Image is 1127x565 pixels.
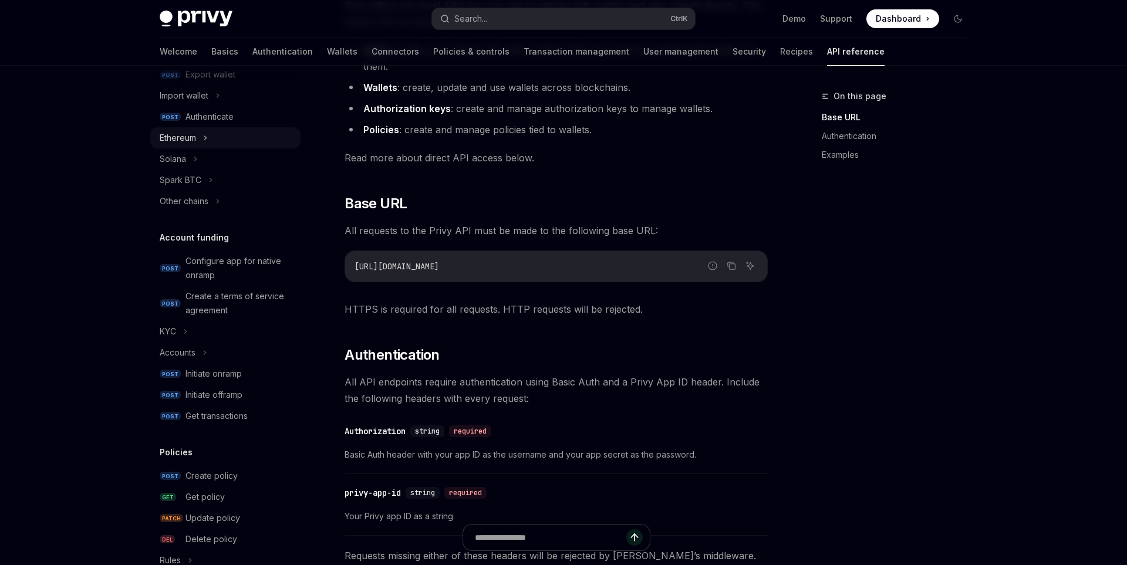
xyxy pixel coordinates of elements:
span: POST [160,264,181,273]
a: POSTGet transactions [150,405,301,427]
div: Update policy [185,511,240,525]
a: Welcome [160,38,197,66]
a: POSTAuthenticate [150,106,301,127]
span: HTTPS is required for all requests. HTTP requests will be rejected. [345,301,768,317]
span: GET [160,493,176,502]
h5: Policies [160,445,193,459]
a: Security [733,38,766,66]
span: Authentication [345,346,440,364]
a: Authentication [252,38,313,66]
a: API reference [827,38,885,66]
h5: Account funding [160,231,229,245]
a: Connectors [372,38,419,66]
strong: Policies [363,124,399,136]
span: [URL][DOMAIN_NAME] [355,261,439,272]
span: POST [160,412,181,421]
div: Configure app for native onramp [185,254,293,282]
a: Policies & controls [433,38,509,66]
div: Authorization [345,425,406,437]
div: Get transactions [185,409,248,423]
a: Base URL [822,108,977,127]
span: POST [160,113,181,121]
a: Dashboard [866,9,939,28]
span: Your Privy app ID as a string. [345,509,768,523]
a: POSTInitiate onramp [150,363,301,384]
button: Copy the contents from the code block [724,258,739,273]
div: Create a terms of service agreement [185,289,293,317]
a: Transaction management [524,38,629,66]
div: Initiate offramp [185,388,242,402]
div: Create policy [185,469,238,483]
span: Read more about direct API access below. [345,150,768,166]
a: POSTCreate a terms of service agreement [150,286,301,321]
div: Solana [160,152,186,166]
a: DELDelete policy [150,529,301,550]
a: Support [820,13,852,25]
span: POST [160,472,181,481]
a: POSTConfigure app for native onramp [150,251,301,286]
a: PATCHUpdate policy [150,508,301,529]
strong: Authorization keys [363,103,451,114]
span: Ctrl K [670,14,688,23]
span: string [410,488,435,498]
img: dark logo [160,11,232,27]
div: privy-app-id [345,487,401,499]
span: All requests to the Privy API must be made to the following base URL: [345,222,768,239]
span: On this page [834,89,886,103]
li: : create, update and use wallets across blockchains. [345,79,768,96]
div: Ethereum [160,131,196,145]
button: Ask AI [743,258,758,273]
a: Recipes [780,38,813,66]
span: POST [160,370,181,378]
button: Search...CtrlK [432,8,695,29]
a: Authentication [822,127,977,146]
span: string [415,427,440,436]
span: Dashboard [876,13,921,25]
div: Import wallet [160,89,208,103]
div: Initiate onramp [185,367,242,381]
strong: Wallets [363,82,397,93]
div: Delete policy [185,532,237,546]
button: Toggle dark mode [949,9,967,28]
div: KYC [160,324,176,339]
div: Other chains [160,194,208,208]
a: Wallets [327,38,357,66]
div: Get policy [185,490,225,504]
div: Spark BTC [160,173,201,187]
span: PATCH [160,514,183,523]
span: Basic Auth header with your app ID as the username and your app secret as the password. [345,448,768,462]
div: required [444,487,487,499]
a: GETGet policy [150,486,301,508]
li: : create and manage policies tied to wallets. [345,121,768,138]
span: Base URL [345,194,407,213]
a: Demo [782,13,806,25]
a: POSTCreate policy [150,465,301,486]
div: required [449,425,491,437]
button: Report incorrect code [705,258,720,273]
span: POST [160,299,181,308]
a: Basics [211,38,238,66]
li: : create and manage authorization keys to manage wallets. [345,100,768,117]
div: Authenticate [185,110,234,124]
span: POST [160,391,181,400]
div: Search... [454,12,487,26]
div: Accounts [160,346,195,360]
a: User management [643,38,718,66]
a: Examples [822,146,977,164]
button: Send message [626,529,643,546]
span: DEL [160,535,175,544]
a: POSTInitiate offramp [150,384,301,405]
span: All API endpoints require authentication using Basic Auth and a Privy App ID header. Include the ... [345,374,768,407]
